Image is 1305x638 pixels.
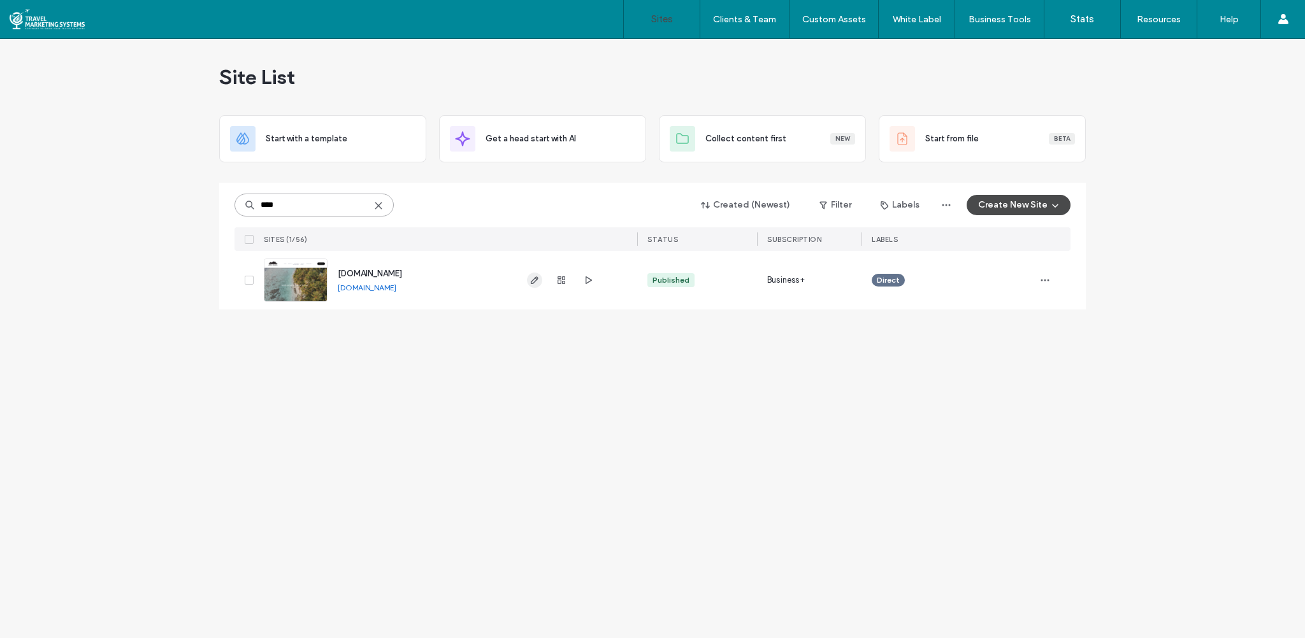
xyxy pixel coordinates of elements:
[439,115,646,162] div: Get a head start with AI
[713,14,776,25] label: Clients & Team
[219,64,295,90] span: Site List
[647,235,678,244] span: STATUS
[1137,14,1181,25] label: Resources
[264,235,307,244] span: SITES (1/56)
[893,14,941,25] label: White Label
[266,132,347,145] span: Start with a template
[705,132,786,145] span: Collect content first
[767,274,805,287] span: Business+
[802,14,866,25] label: Custom Assets
[338,269,402,278] a: [DOMAIN_NAME]
[807,195,864,215] button: Filter
[1220,14,1239,25] label: Help
[651,13,673,25] label: Sites
[652,274,689,286] div: Published
[872,235,898,244] span: LABELS
[486,132,576,145] span: Get a head start with AI
[830,133,855,145] div: New
[219,115,426,162] div: Start with a template
[338,283,396,292] a: [DOMAIN_NAME]
[659,115,866,162] div: Collect content firstNew
[879,115,1086,162] div: Start from fileBeta
[29,9,55,20] span: Help
[767,235,821,244] span: SUBSCRIPTION
[690,195,802,215] button: Created (Newest)
[967,195,1071,215] button: Create New Site
[1049,133,1075,145] div: Beta
[877,274,900,286] span: Direct
[869,195,931,215] button: Labels
[925,132,979,145] span: Start from file
[969,14,1031,25] label: Business Tools
[1071,13,1094,25] label: Stats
